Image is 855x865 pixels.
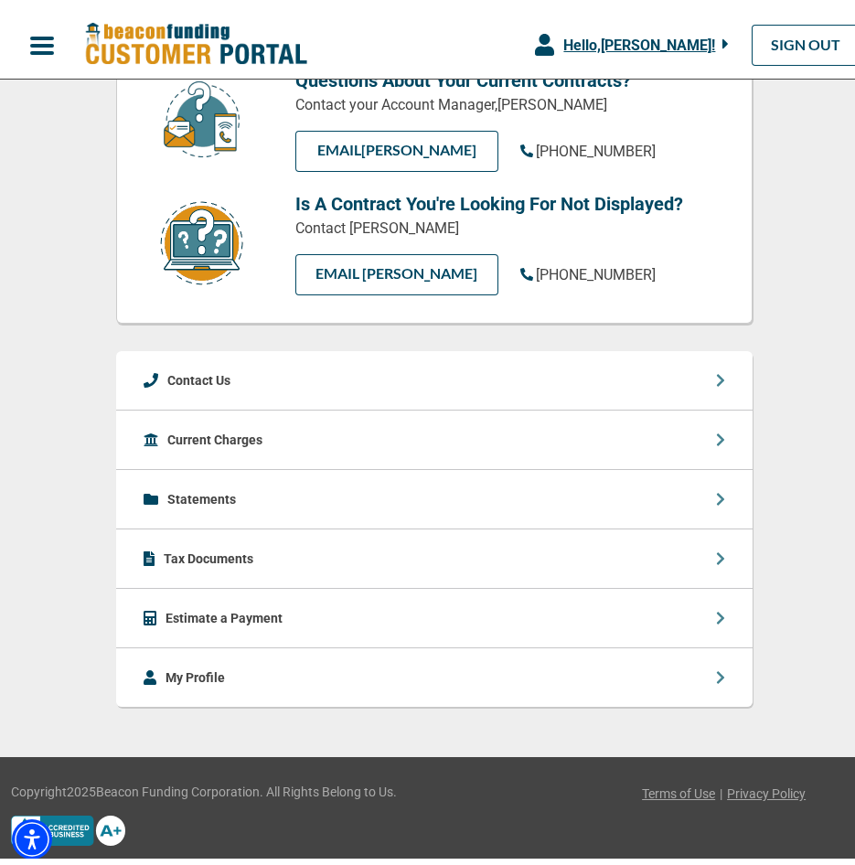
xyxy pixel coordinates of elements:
[167,422,262,444] p: Current Charges
[520,258,656,280] a: [PHONE_NUMBER]
[536,260,656,277] span: [PHONE_NUMBER]
[164,541,253,563] p: Tax Documents
[158,193,245,281] img: contract-icon.png
[295,248,499,289] a: EMAIL [PERSON_NAME]
[166,601,283,623] p: Estimate a Payment
[720,778,722,797] span: |
[295,184,725,211] p: Is A Contract You're Looking For Not Displayed?
[167,363,230,385] p: Contact Us
[536,136,656,154] span: [PHONE_NUMBER]
[11,776,397,796] span: Copyright 2025 Beacon Funding Corporation. All Rights Belong to Us.
[166,660,225,682] p: My Profile
[84,16,307,62] img: Beacon Funding Customer Portal Logo
[295,60,725,88] p: Questions About Your Current Contracts?
[642,778,715,797] a: Terms of Use
[12,813,52,853] div: Accessibility Menu
[727,778,806,797] a: Privacy Policy
[11,809,125,838] img: Better Bussines Beareau logo A+
[295,88,725,110] p: Contact your Account Manager, [PERSON_NAME]
[167,482,236,504] p: Statements
[295,211,725,233] p: Contact [PERSON_NAME]
[520,134,656,156] a: [PHONE_NUMBER]
[158,73,245,153] img: customer-service.png
[563,30,715,48] span: Hello, [PERSON_NAME] !
[295,124,499,166] a: EMAIL[PERSON_NAME]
